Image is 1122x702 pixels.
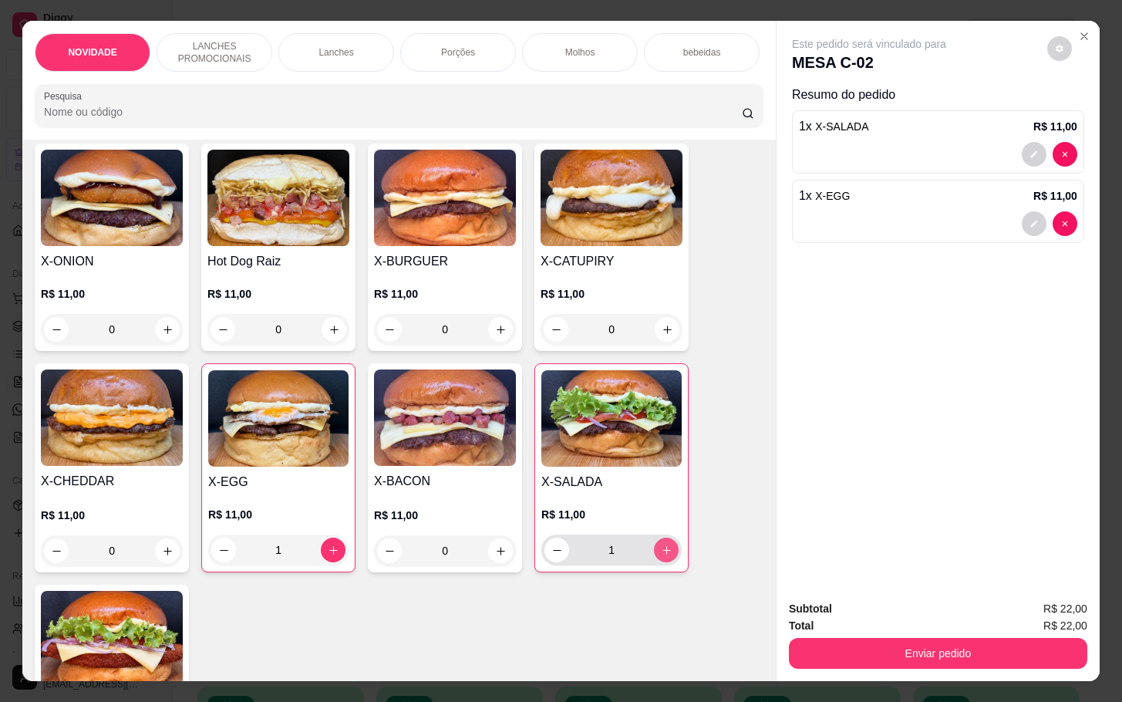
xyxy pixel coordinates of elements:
[207,150,349,246] img: product-image
[155,538,180,563] button: increase-product-quantity
[208,473,349,491] h4: X-EGG
[565,46,595,59] p: Molhos
[68,46,116,59] p: NOVIDADE
[1053,142,1077,167] button: decrease-product-quantity
[541,286,682,302] p: R$ 11,00
[374,370,516,466] img: product-image
[374,150,516,246] img: product-image
[170,40,259,65] p: LANCHES PROMOCIONAIS
[789,602,832,615] strong: Subtotal
[789,619,814,632] strong: Total
[44,104,742,120] input: Pesquisa
[41,150,183,246] img: product-image
[1043,600,1087,617] span: R$ 22,00
[1053,211,1077,236] button: decrease-product-quantity
[1033,188,1077,204] p: R$ 11,00
[374,252,516,271] h4: X-BURGUER
[44,317,69,342] button: decrease-product-quantity
[318,46,353,59] p: Lanches
[41,252,183,271] h4: X-ONION
[1047,36,1072,61] button: decrease-product-quantity
[799,117,869,136] p: 1 x
[488,317,513,342] button: increase-product-quantity
[789,638,1087,669] button: Enviar pedido
[1022,142,1046,167] button: decrease-product-quantity
[377,317,402,342] button: decrease-product-quantity
[41,472,183,491] h4: X-CHEDDAR
[792,36,946,52] p: Este pedido será vinculado para
[799,187,850,205] p: 1 x
[41,591,183,687] img: product-image
[374,472,516,491] h4: X-BACON
[683,46,721,59] p: bebeidas
[488,538,513,563] button: increase-product-quantity
[655,317,679,342] button: increase-product-quantity
[41,370,183,466] img: product-image
[1043,617,1087,634] span: R$ 22,00
[792,52,946,73] p: MESA C-02
[541,252,682,271] h4: X-CATUPIRY
[321,538,345,562] button: increase-product-quantity
[544,538,569,562] button: decrease-product-quantity
[815,190,850,202] span: X-EGG
[44,89,87,103] label: Pesquisa
[541,370,682,467] img: product-image
[374,286,516,302] p: R$ 11,00
[155,317,180,342] button: increase-product-quantity
[541,150,682,246] img: product-image
[1033,119,1077,134] p: R$ 11,00
[208,370,349,467] img: product-image
[41,286,183,302] p: R$ 11,00
[1072,24,1097,49] button: Close
[41,508,183,523] p: R$ 11,00
[544,317,568,342] button: decrease-product-quantity
[1022,211,1046,236] button: decrease-product-quantity
[44,538,69,563] button: decrease-product-quantity
[654,538,679,562] button: increase-product-quantity
[377,538,402,563] button: decrease-product-quantity
[374,508,516,523] p: R$ 11,00
[208,507,349,522] p: R$ 11,00
[211,538,236,562] button: decrease-product-quantity
[441,46,475,59] p: Porções
[207,252,349,271] h4: Hot Dog Raiz
[792,86,1084,104] p: Resumo do pedido
[541,507,682,522] p: R$ 11,00
[541,473,682,491] h4: X-SALADA
[815,120,868,133] span: X-SALADA
[207,286,349,302] p: R$ 11,00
